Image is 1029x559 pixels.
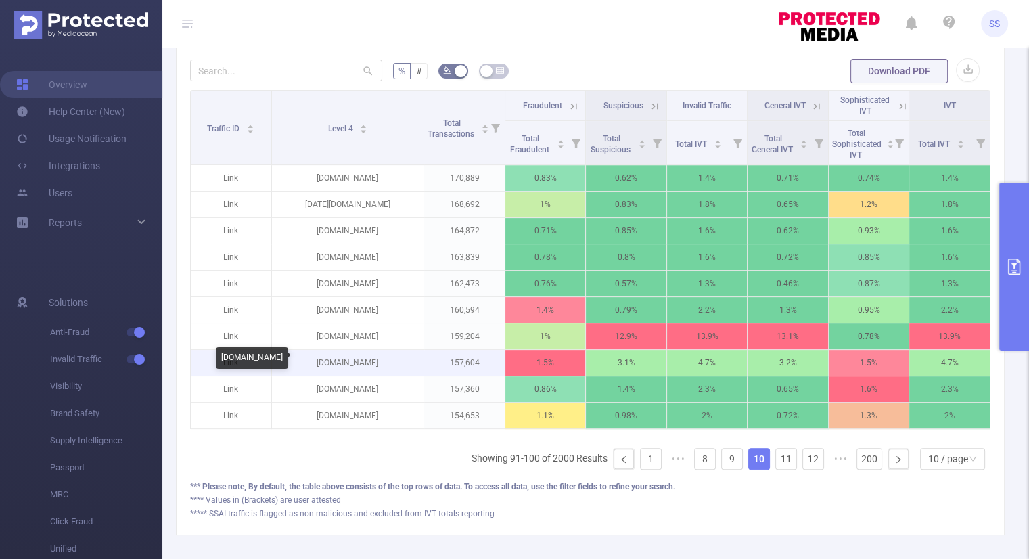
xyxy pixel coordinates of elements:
[505,297,586,323] p: 1.4%
[505,218,586,244] p: 0.71%
[909,376,990,402] p: 2.3%
[443,66,451,74] i: icon: bg-colors
[829,323,909,349] p: 0.78%
[829,297,909,323] p: 0.95%
[246,122,254,131] div: Sort
[586,271,666,296] p: 0.57%
[247,122,254,127] i: icon: caret-up
[714,138,722,142] i: icon: caret-up
[748,244,828,270] p: 0.72%
[398,66,405,76] span: %
[16,98,125,125] a: Help Center (New)
[667,323,748,349] p: 13.9%
[49,289,88,316] span: Solutions
[272,192,424,217] p: [DATE][DOMAIN_NAME]
[748,448,770,470] li: 10
[50,373,162,400] span: Visibility
[496,66,504,74] i: icon: table
[886,143,894,147] i: icon: caret-down
[909,271,990,296] p: 1.3%
[416,66,422,76] span: #
[748,297,828,323] p: 1.3%
[829,244,909,270] p: 0.85%
[829,350,909,376] p: 1.5%
[829,403,909,428] p: 1.3%
[505,192,586,217] p: 1%
[667,403,748,428] p: 2%
[359,122,367,131] div: Sort
[647,121,666,164] i: Filter menu
[191,192,271,217] p: Link
[505,165,586,191] p: 0.83%
[667,244,748,270] p: 1.6%
[909,350,990,376] p: 4.7%
[50,400,162,427] span: Brand Safety
[191,403,271,428] p: Link
[803,449,823,469] a: 12
[272,323,424,349] p: [DOMAIN_NAME]
[840,95,890,116] span: Sophisticated IVT
[505,271,586,296] p: 0.76%
[16,179,72,206] a: Users
[748,403,828,428] p: 0.72%
[50,454,162,481] span: Passport
[190,508,990,520] div: ***** SSAI traffic is flagged as non-malicious and excluded from IVT totals reporting
[890,121,909,164] i: Filter menu
[50,481,162,508] span: MRC
[16,125,127,152] a: Usage Notification
[641,449,661,469] a: 1
[505,244,586,270] p: 0.78%
[505,376,586,402] p: 0.86%
[748,323,828,349] p: 13.1%
[638,138,645,142] i: icon: caret-up
[667,165,748,191] p: 1.4%
[714,138,722,146] div: Sort
[557,138,565,142] i: icon: caret-up
[989,10,1000,37] span: SS
[586,297,666,323] p: 0.79%
[482,128,489,132] i: icon: caret-down
[505,403,586,428] p: 1.1%
[191,218,271,244] p: Link
[586,403,666,428] p: 0.98%
[909,192,990,217] p: 1.8%
[800,138,808,146] div: Sort
[695,449,715,469] a: 8
[586,165,666,191] p: 0.62%
[638,143,645,147] i: icon: caret-down
[728,121,747,164] i: Filter menu
[969,455,977,464] i: icon: down
[272,350,424,376] p: [DOMAIN_NAME]
[272,297,424,323] p: [DOMAIN_NAME]
[886,138,894,142] i: icon: caret-up
[360,122,367,127] i: icon: caret-up
[620,455,628,464] i: icon: left
[748,376,828,402] p: 0.65%
[829,448,851,470] li: Next 5 Pages
[424,165,505,191] p: 170,889
[748,165,828,191] p: 0.71%
[683,101,731,110] span: Invalid Traffic
[191,323,271,349] p: Link
[909,165,990,191] p: 1.4%
[191,244,271,270] p: Link
[510,134,551,154] span: Total Fraudulent
[944,101,956,110] span: IVT
[272,376,424,402] p: [DOMAIN_NAME]
[586,350,666,376] p: 3.1%
[523,101,562,110] span: Fraudulent
[748,350,828,376] p: 3.2%
[909,403,990,428] p: 2%
[272,165,424,191] p: [DOMAIN_NAME]
[272,244,424,270] p: [DOMAIN_NAME]
[714,143,722,147] i: icon: caret-down
[327,124,355,133] span: Level 4
[272,218,424,244] p: [DOMAIN_NAME]
[505,350,586,376] p: 1.5%
[49,217,82,228] span: Reports
[424,350,505,376] p: 157,604
[909,297,990,323] p: 2.2%
[16,152,100,179] a: Integrations
[272,271,424,296] p: [DOMAIN_NAME]
[190,480,990,493] div: *** Please note, By default, the table above consists of the top rows of data. To access all data...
